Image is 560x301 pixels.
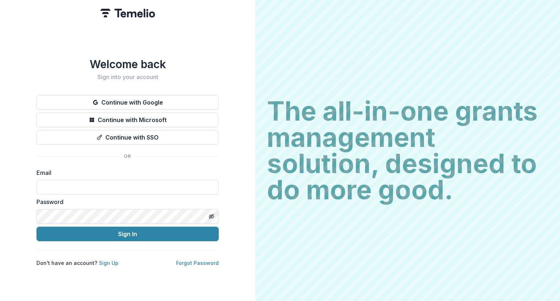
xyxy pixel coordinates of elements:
h2: Sign into your account [36,74,219,81]
img: Temelio [100,9,155,17]
button: Continue with Microsoft [36,113,219,127]
label: Email [36,168,214,177]
button: Continue with SSO [36,130,219,145]
label: Password [36,198,214,206]
h1: Welcome back [36,58,219,71]
a: Forgot Password [176,260,219,266]
button: Sign In [36,227,219,241]
button: Continue with Google [36,95,219,110]
a: Sign Up [99,260,118,266]
p: Don't have an account? [36,259,118,267]
button: Toggle password visibility [206,211,217,222]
